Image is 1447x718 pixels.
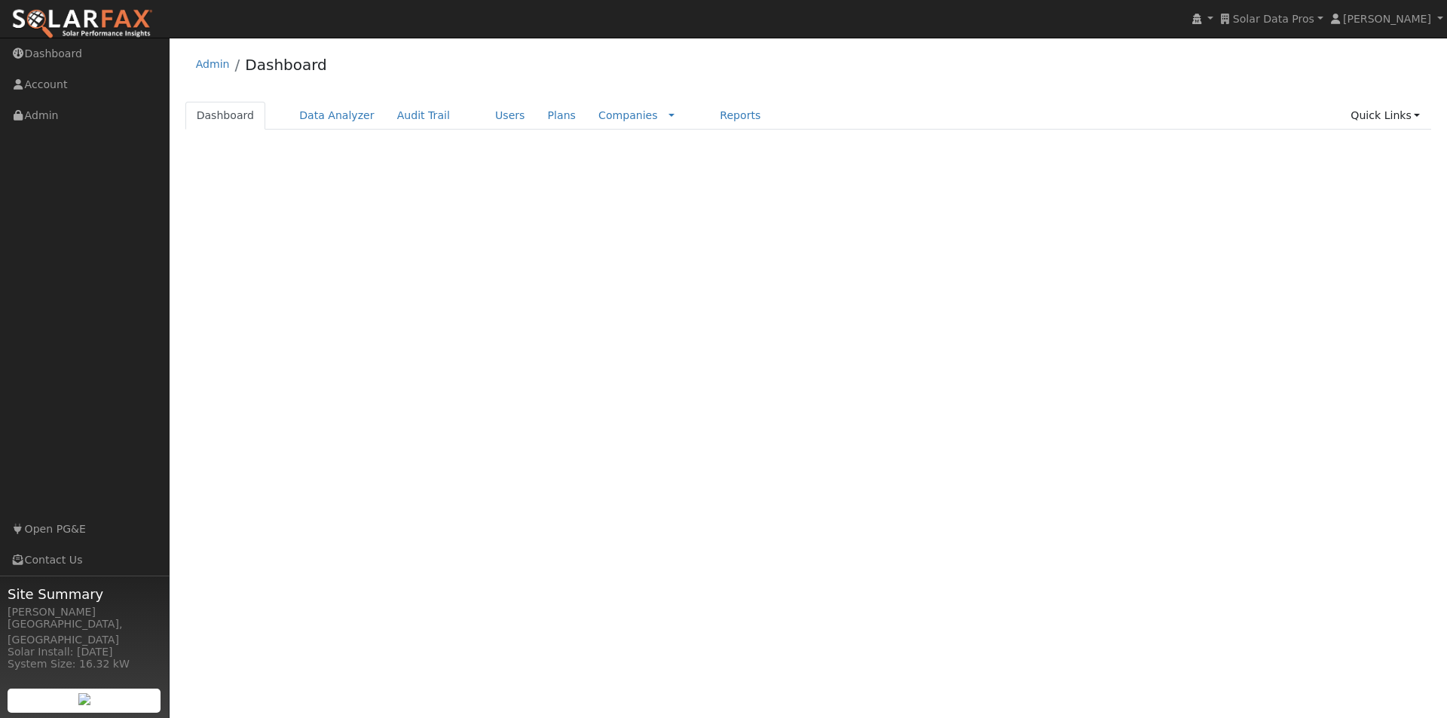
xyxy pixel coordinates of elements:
a: Quick Links [1339,102,1431,130]
a: Dashboard [245,56,327,74]
img: SolarFax [11,8,153,40]
a: Companies [598,109,658,121]
a: Users [484,102,537,130]
a: Audit Trail [386,102,461,130]
a: Dashboard [185,102,266,130]
span: [PERSON_NAME] [1343,13,1431,25]
span: Solar Data Pros [1233,13,1314,25]
div: Solar Install: [DATE] [8,644,161,660]
div: System Size: 16.32 kW [8,656,161,672]
img: retrieve [78,693,90,705]
a: Data Analyzer [288,102,386,130]
span: Site Summary [8,584,161,604]
a: Plans [537,102,587,130]
div: [GEOGRAPHIC_DATA], [GEOGRAPHIC_DATA] [8,616,161,648]
div: [PERSON_NAME] [8,604,161,620]
a: Reports [708,102,772,130]
a: Admin [196,58,230,70]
